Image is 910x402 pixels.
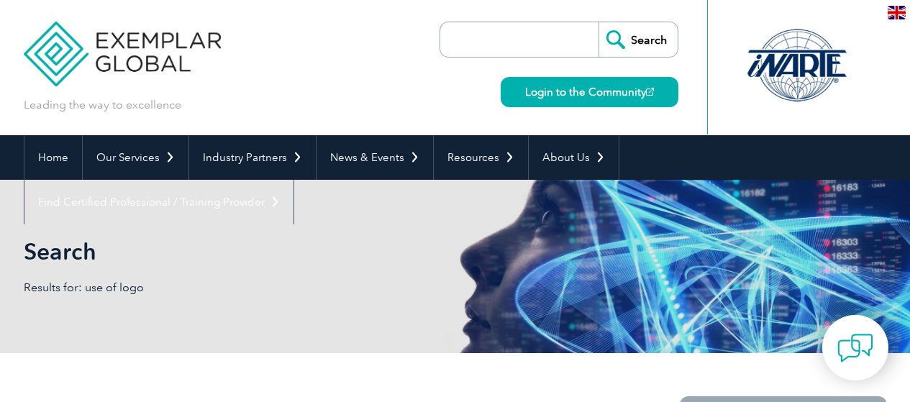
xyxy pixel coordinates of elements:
a: Home [24,135,82,180]
a: Resources [434,135,528,180]
a: Industry Partners [189,135,316,180]
img: en [888,6,906,19]
input: Search [599,22,678,57]
a: News & Events [317,135,433,180]
h1: Search [24,237,576,265]
p: Results for: use of logo [24,280,455,296]
a: About Us [529,135,619,180]
a: Login to the Community [501,77,678,107]
img: contact-chat.png [837,330,873,366]
p: Leading the way to excellence [24,97,181,113]
a: Our Services [83,135,188,180]
a: Find Certified Professional / Training Provider [24,180,294,224]
img: open_square.png [646,88,654,96]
